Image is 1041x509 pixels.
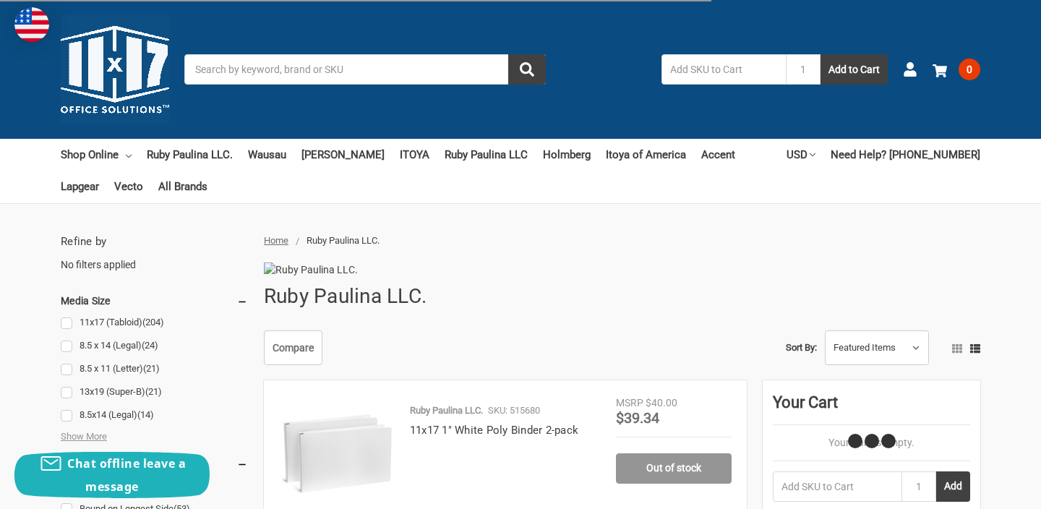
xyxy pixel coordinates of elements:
[264,278,427,315] h1: Ruby Paulina LLC.
[114,171,143,202] a: Vecto
[301,139,385,171] a: [PERSON_NAME]
[61,292,248,309] h5: Media Size
[248,139,286,171] a: Wausau
[158,171,207,202] a: All Brands
[264,262,401,278] img: Ruby Paulina LLC.
[137,409,154,420] span: (14)
[616,395,643,411] div: MSRP
[61,171,99,202] a: Lapgear
[488,403,540,418] p: SKU: 515680
[61,139,132,171] a: Shop Online
[14,7,49,42] img: duty and tax information for United States
[61,234,248,250] h5: Refine by
[410,403,483,418] p: Ruby Paulina LLC.
[61,406,248,425] a: 8.5x14 (Legal)
[410,424,578,437] a: 11x17 1" White Poly Binder 2-pack
[701,139,735,171] a: Accent
[445,139,528,171] a: Ruby Paulina LLC
[61,336,248,356] a: 8.5 x 14 (Legal)
[933,51,980,88] a: 0
[936,471,970,502] button: Add
[400,139,429,171] a: ITOYA
[61,234,248,273] div: No filters applied
[773,390,970,425] div: Your Cart
[14,452,210,498] button: Chat offline leave a message
[145,386,162,397] span: (21)
[61,429,107,444] span: Show More
[307,235,380,246] span: Ruby Paulina LLC.
[661,54,786,85] input: Add SKU to Cart
[67,455,186,495] span: Chat offline leave a message
[787,139,815,171] a: USD
[61,313,248,333] a: 11x17 (Tabloid)
[142,317,164,328] span: (204)
[61,15,169,124] img: 11x17.com
[61,359,248,379] a: 8.5 x 11 (Letter)
[831,139,980,171] a: Need Help? [PHONE_NUMBER]
[786,337,817,359] label: Sort By:
[142,340,158,351] span: (24)
[184,54,546,85] input: Search by keyword, brand or SKU
[821,54,888,85] button: Add to Cart
[959,59,980,80] span: 0
[543,139,591,171] a: Holmberg
[606,139,686,171] a: Itoya of America
[147,139,233,171] a: Ruby Paulina LLC.
[616,453,732,484] a: Out of stock
[264,235,288,246] a: Home
[61,382,248,402] a: 13x19 (Super-B)
[773,435,970,450] p: Your Cart Is Empty.
[646,397,677,409] span: $40.00
[773,471,901,502] input: Add SKU to Cart
[143,363,160,374] span: (21)
[264,330,322,365] a: Compare
[616,409,659,427] span: $39.34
